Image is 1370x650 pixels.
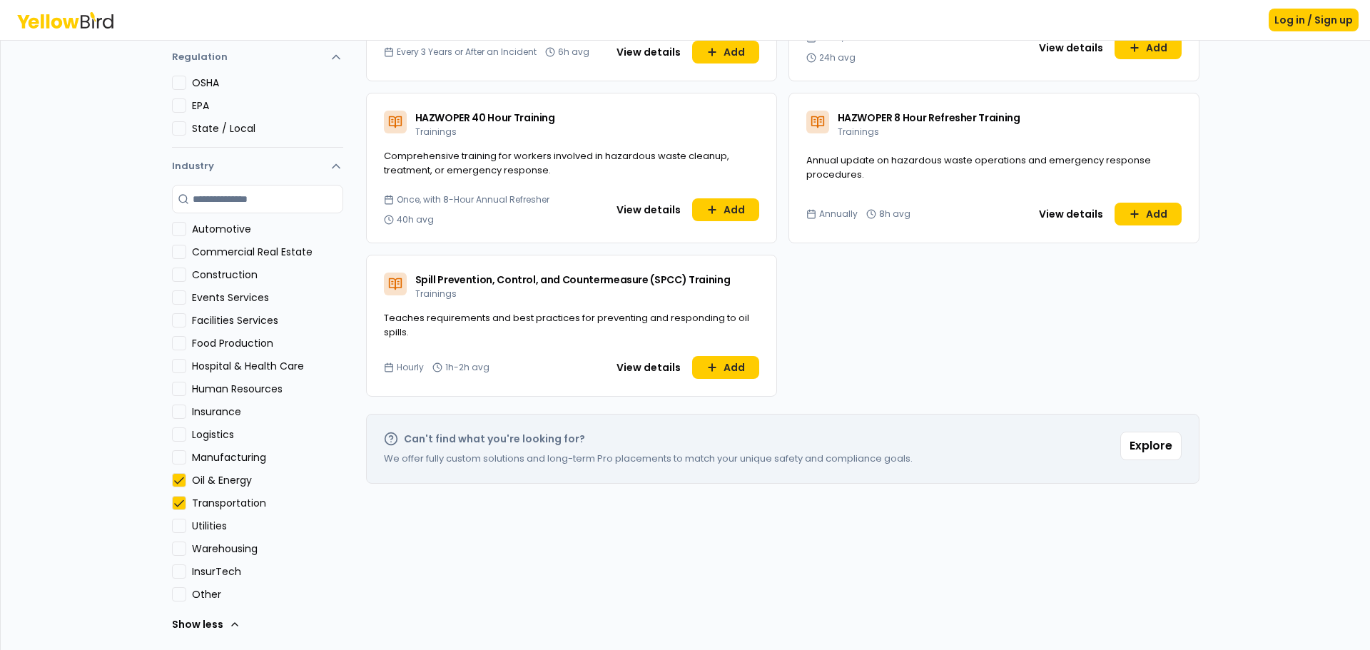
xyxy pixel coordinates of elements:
p: We offer fully custom solutions and long-term Pro placements to match your unique safety and comp... [384,452,913,466]
button: View details [1030,203,1112,225]
h2: Can't find what you're looking for? [404,432,585,446]
button: Regulation [172,44,343,76]
button: Add [692,198,759,221]
span: 40h avg [397,214,434,225]
button: Show less [172,610,240,639]
button: Explore [1120,432,1182,460]
button: Add [692,41,759,64]
label: Human Resources [192,382,343,396]
span: Spill Prevention, Control, and Countermeasure (SPCC) Training [415,273,731,287]
button: Add [692,356,759,379]
span: 1h-2h avg [445,362,489,373]
label: Automotive [192,222,343,236]
span: 6h avg [558,46,589,58]
button: View details [608,41,689,64]
span: 8h avg [879,208,910,220]
span: Teaches requirements and best practices for preventing and responding to oil spills. [384,311,749,339]
span: Trainings [415,126,457,138]
span: Every 3 Years or After an Incident [397,46,537,58]
label: Facilities Services [192,313,343,327]
button: Industry [172,148,343,185]
button: View details [608,356,689,379]
span: 24h avg [819,52,856,64]
span: Once, with 8-Hour Annual Refresher [397,194,549,205]
label: Warehousing [192,542,343,556]
div: Regulation [172,76,343,147]
label: State / Local [192,121,343,136]
label: Oil & Energy [192,473,343,487]
label: Events Services [192,290,343,305]
span: Trainings [838,126,879,138]
label: Food Production [192,336,343,350]
span: HAZWOPER 8 Hour Refresher Training [838,111,1020,125]
label: Construction [192,268,343,282]
button: Add [1115,36,1182,59]
span: Annual update on hazardous waste operations and emergency response procedures. [806,153,1151,181]
label: Utilities [192,519,343,533]
span: Trainings [415,288,457,300]
label: InsurTech [192,564,343,579]
label: Hospital & Health Care [192,359,343,373]
button: Log in / Sign up [1269,9,1359,31]
div: Industry [172,185,343,650]
label: Manufacturing [192,450,343,464]
label: OSHA [192,76,343,90]
label: Other [192,587,343,601]
label: Logistics [192,427,343,442]
label: Transportation [192,496,343,510]
button: View details [1030,36,1112,59]
label: Insurance [192,405,343,419]
span: Annually [819,208,858,220]
span: HAZWOPER 40 Hour Training [415,111,555,125]
button: View details [608,198,689,221]
span: Comprehensive training for workers involved in hazardous waste cleanup, treatment, or emergency r... [384,149,729,177]
label: Commercial Real Estate [192,245,343,259]
button: Add [1115,203,1182,225]
label: EPA [192,98,343,113]
span: Hourly [397,362,424,373]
